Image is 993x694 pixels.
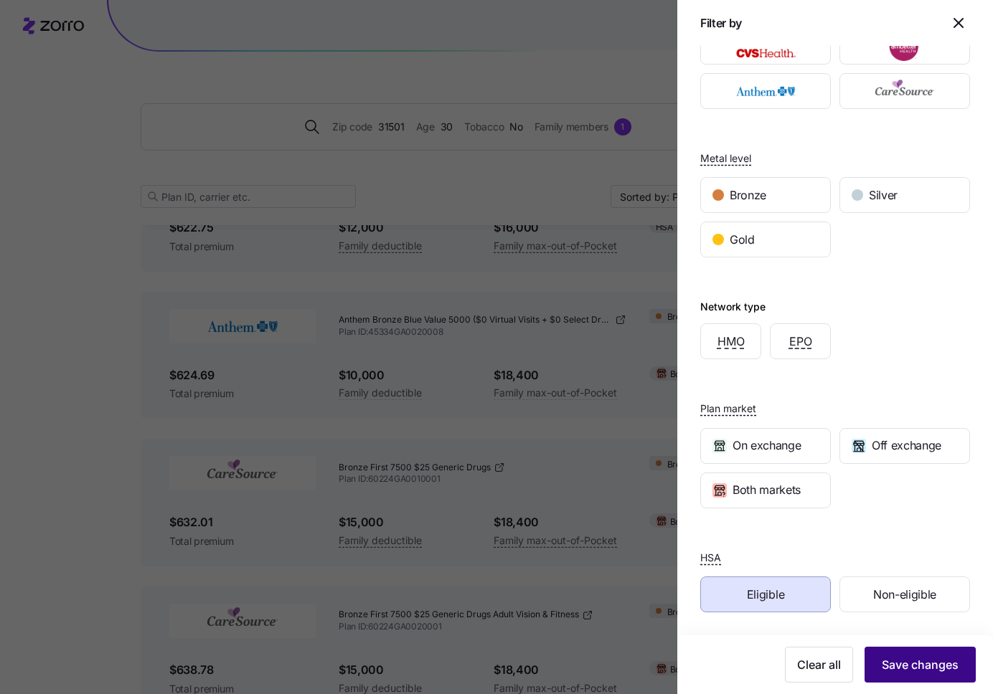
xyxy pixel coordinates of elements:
[733,481,801,499] span: Both markets
[852,32,958,61] img: Ambetter
[713,32,819,61] img: Aetna CVS Health
[713,77,819,105] img: Anthem
[785,647,853,683] button: Clear all
[730,231,755,249] span: Gold
[789,333,812,351] span: EPO
[873,586,936,604] span: Non-eligible
[865,647,976,683] button: Save changes
[700,151,751,166] span: Metal level
[700,299,766,315] div: Network type
[872,437,941,455] span: Off exchange
[747,586,784,604] span: Eligible
[869,186,898,204] span: Silver
[882,656,959,673] span: Save changes
[700,16,936,31] h1: Filter by
[700,401,756,416] span: Plan market
[730,186,766,204] span: Bronze
[852,77,958,105] img: CareSource
[717,333,745,351] span: HMO
[733,437,801,455] span: On exchange
[700,551,721,565] span: HSA
[797,656,841,673] span: Clear all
